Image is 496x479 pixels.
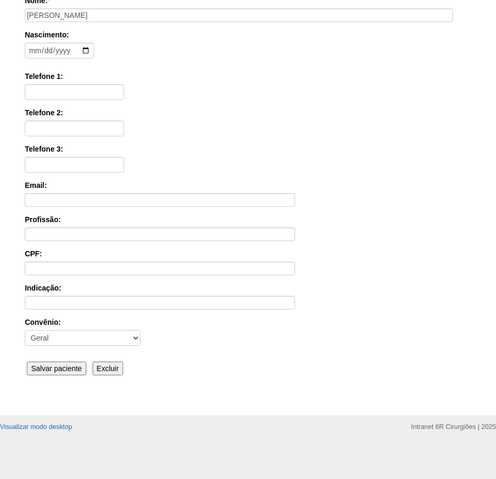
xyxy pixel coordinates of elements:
label: Telefone 1: [25,71,471,82]
label: CPF: [25,248,471,259]
label: Convênio: [25,317,471,327]
label: Profissão: [25,214,471,225]
label: Nascimento: [25,29,468,40]
input: Salvar paciente [27,362,86,375]
label: Indicação: [25,283,471,293]
div: Intranet 6R Cirurgiões | 2025 [411,422,496,432]
input: Excluir [93,362,123,375]
label: Email: [25,180,471,191]
label: Telefone 3: [25,144,471,154]
label: Telefone 2: [25,107,471,118]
